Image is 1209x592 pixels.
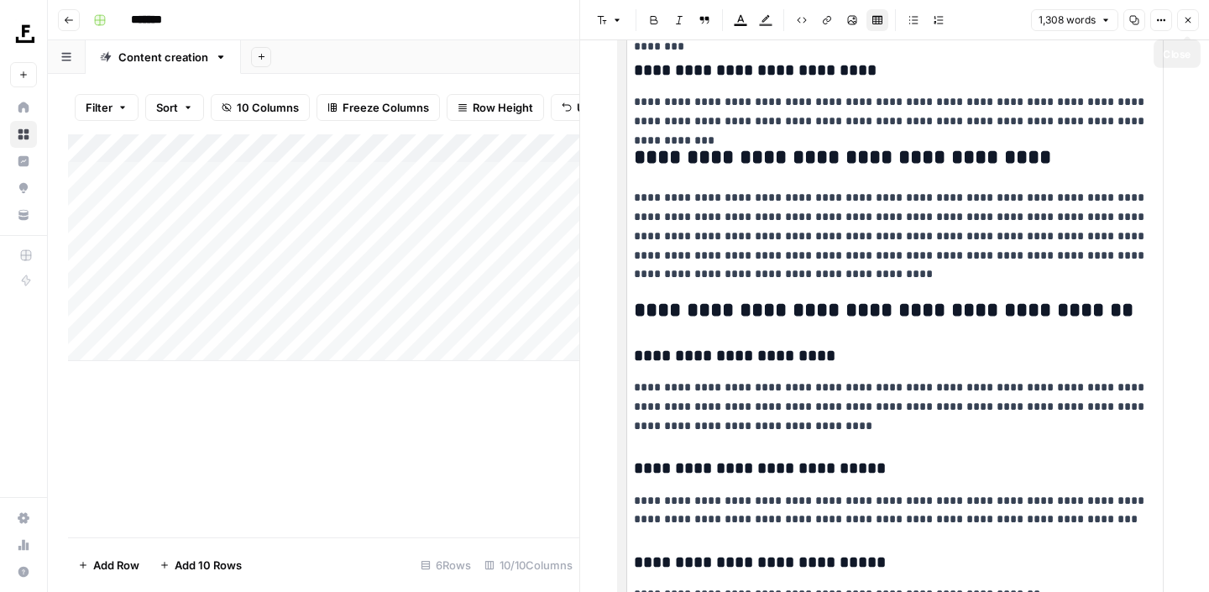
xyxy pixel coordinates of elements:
a: Usage [10,532,37,558]
a: Your Data [10,202,37,228]
a: Opportunities [10,175,37,202]
button: Undo [551,94,616,121]
span: 1,308 words [1039,13,1096,28]
img: Foundation Inc. Logo [10,19,40,50]
button: Row Height [447,94,544,121]
button: Add Row [68,552,149,579]
span: Sort [156,99,178,116]
button: 10 Columns [211,94,310,121]
span: 10 Columns [237,99,299,116]
div: 6 Rows [414,552,478,579]
div: 10/10 Columns [478,552,579,579]
button: 1,308 words [1031,9,1118,31]
a: Content creation [86,40,241,74]
button: Freeze Columns [317,94,440,121]
a: Settings [10,505,37,532]
a: Browse [10,121,37,148]
button: Workspace: Foundation Inc. [10,13,37,55]
button: Add 10 Rows [149,552,252,579]
button: Sort [145,94,204,121]
span: Add 10 Rows [175,557,242,574]
button: Help + Support [10,558,37,585]
span: Freeze Columns [343,99,429,116]
a: Home [10,94,37,121]
span: Filter [86,99,113,116]
button: Filter [75,94,139,121]
div: Content creation [118,49,208,65]
span: Add Row [93,557,139,574]
span: Row Height [473,99,533,116]
a: Insights [10,148,37,175]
